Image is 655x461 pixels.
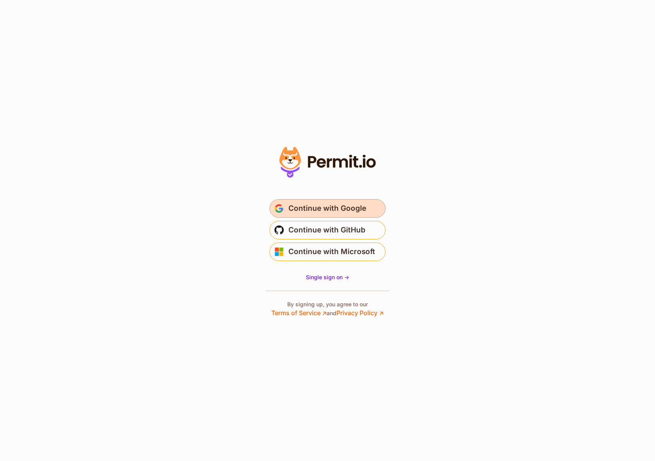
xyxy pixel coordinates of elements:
[269,221,386,239] button: Continue with GitHub
[288,246,375,258] span: Continue with Microsoft
[288,224,365,236] span: Continue with GitHub
[271,309,327,317] a: Terms of Service ↗
[288,202,366,215] span: Continue with Google
[336,309,384,317] a: Privacy Policy ↗
[269,242,386,261] button: Continue with Microsoft
[306,273,349,281] a: Single sign on ->
[269,199,386,218] button: Continue with Google
[271,301,384,318] p: By signing up, you agree to our and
